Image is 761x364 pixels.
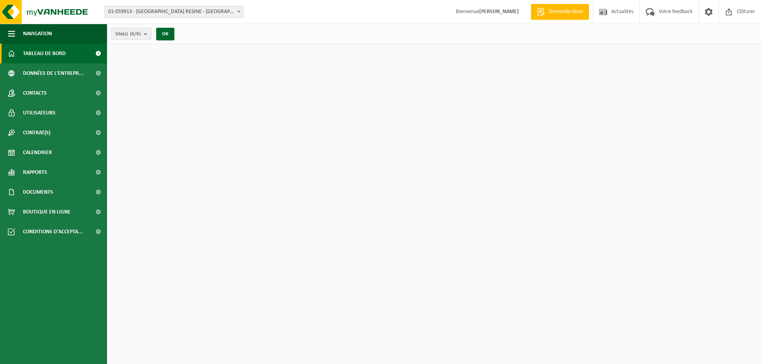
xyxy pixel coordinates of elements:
[156,28,174,40] button: OK
[111,28,151,40] button: Site(s)(6/6)
[23,44,66,63] span: Tableau de bord
[23,182,53,202] span: Documents
[547,8,585,16] span: Demande devis
[105,6,243,17] span: 01-059913 - FRANCE RESINE - ST JANS CAPPEL
[23,162,47,182] span: Rapports
[115,28,141,40] span: Site(s)
[479,9,519,15] strong: [PERSON_NAME]
[23,222,83,242] span: Conditions d'accepta...
[130,31,141,36] count: (6/6)
[23,103,55,123] span: Utilisateurs
[23,143,52,162] span: Calendrier
[23,24,52,44] span: Navigation
[23,123,50,143] span: Contrat(s)
[531,4,589,20] a: Demande devis
[23,63,84,83] span: Données de l'entrepr...
[105,6,243,18] span: 01-059913 - FRANCE RESINE - ST JANS CAPPEL
[23,83,47,103] span: Contacts
[23,202,71,222] span: Boutique en ligne
[4,347,132,364] iframe: chat widget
